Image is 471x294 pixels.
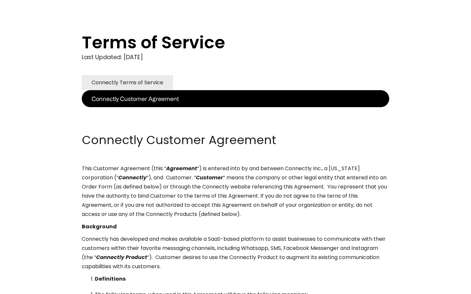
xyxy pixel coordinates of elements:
[82,235,389,271] p: Connectly has developed and makes available a SaaS-based platform to assist businesses to communi...
[96,253,147,261] em: Connectly Product
[118,174,147,181] em: Connectly
[82,223,117,230] strong: Background
[92,94,179,103] div: Connectly Customer Agreement
[82,132,389,148] h2: Connectly Customer Agreement
[95,275,126,283] strong: Definitions
[82,120,389,129] p: ‍
[82,52,389,62] div: Last Updated: [DATE]
[196,174,223,181] em: Customer
[7,282,39,292] aside: Language selected: English
[82,33,363,52] h1: Terms of Service
[92,78,163,87] div: Connectly Terms of Service
[166,165,197,172] em: Agreement
[82,164,389,219] p: This Customer Agreement (this “ ”) is entered into by and between Connectly Inc., a [US_STATE] co...
[13,283,39,292] ul: Language list
[82,107,389,116] p: ‍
